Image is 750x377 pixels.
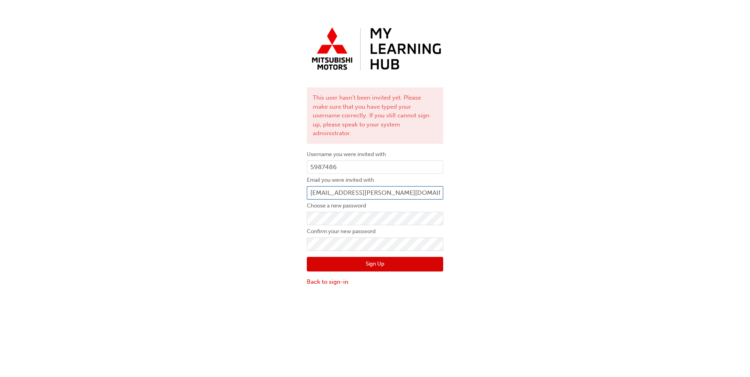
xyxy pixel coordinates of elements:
a: Back to sign-in [307,277,443,287]
img: mmal [307,24,443,75]
div: This user hasn't been invited yet. Please make sure that you have typed your username correctly. ... [307,87,443,144]
label: Username you were invited with [307,150,443,159]
label: Email you were invited with [307,175,443,185]
label: Confirm your new password [307,227,443,236]
input: Username [307,160,443,174]
label: Choose a new password [307,201,443,211]
button: Sign Up [307,257,443,272]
